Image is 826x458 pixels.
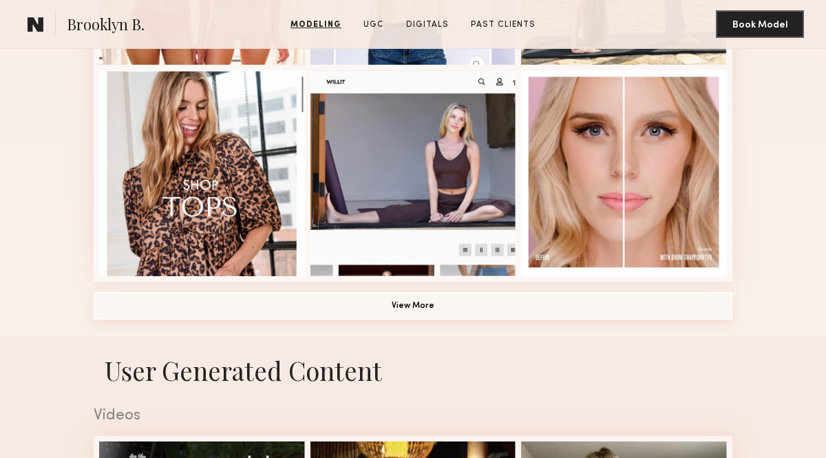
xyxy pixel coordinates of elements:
[285,19,347,31] a: Modeling
[716,10,804,38] button: Book Model
[716,18,804,30] a: Book Model
[358,19,390,31] a: UGC
[465,19,541,31] a: Past Clients
[401,19,454,31] a: Digitals
[94,292,732,320] button: View More
[94,408,732,424] div: Videos
[83,353,743,387] h1: User Generated Content
[67,14,145,38] span: Brooklyn B.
